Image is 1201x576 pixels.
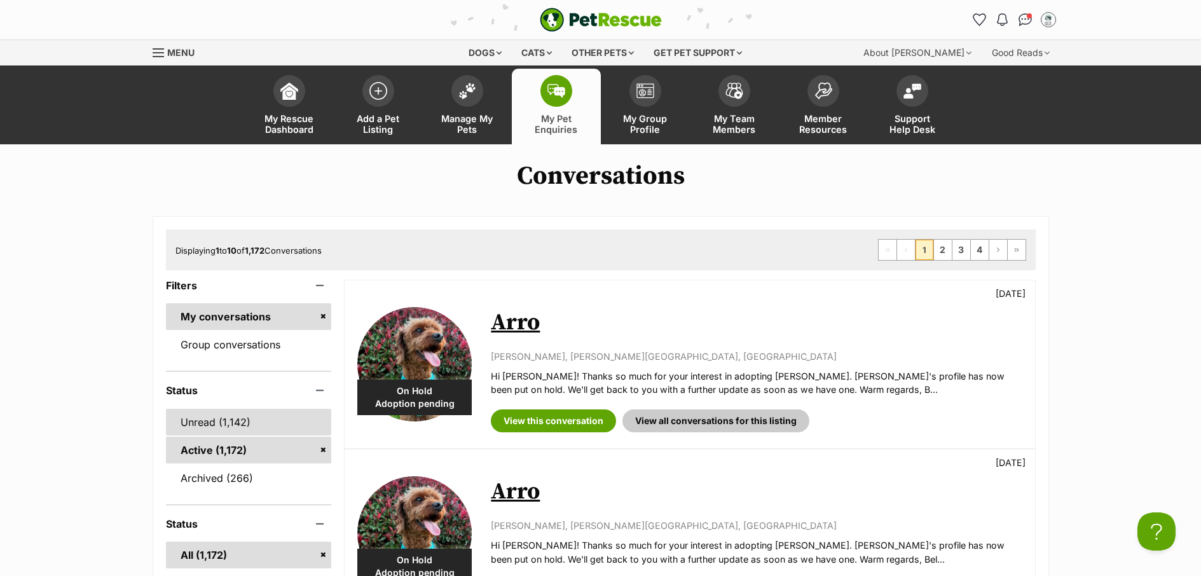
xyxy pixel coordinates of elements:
[878,239,1026,261] nav: Pagination
[167,47,195,58] span: Menu
[725,83,743,99] img: team-members-icon-5396bd8760b3fe7c0b43da4ab00e1e3bb1a5d9ba89233759b79545d2d3fc5d0d.svg
[166,303,332,330] a: My conversations
[166,385,332,396] header: Status
[934,240,952,260] a: Page 2
[617,113,674,135] span: My Group Profile
[512,69,601,144] a: My Pet Enquiries
[884,113,941,135] span: Support Help Desk
[369,82,387,100] img: add-pet-listing-icon-0afa8454b4691262ce3f59096e99ab1cd57d4a30225e0717b998d2c9b9846f56.svg
[690,69,779,144] a: My Team Members
[1137,512,1176,551] iframe: Help Scout Beacon - Open
[245,245,264,256] strong: 1,172
[992,10,1013,30] button: Notifications
[458,83,476,99] img: manage-my-pets-icon-02211641906a0b7f246fdf0571729dbe1e7629f14944591b6c1af311fb30b64b.svg
[1042,13,1055,26] img: Belle Vie Animal Rescue profile pic
[795,113,852,135] span: Member Resources
[814,82,832,99] img: member-resources-icon-8e73f808a243e03378d46382f2149f9095a855e16c252ad45f914b54edf8863c.svg
[970,10,990,30] a: Favourites
[166,437,332,463] a: Active (1,172)
[706,113,763,135] span: My Team Members
[563,40,643,65] div: Other pets
[879,240,896,260] span: First page
[854,40,980,65] div: About [PERSON_NAME]
[952,240,970,260] a: Page 3
[357,397,472,410] span: Adoption pending
[423,69,512,144] a: Manage My Pets
[166,280,332,291] header: Filters
[897,240,915,260] span: Previous page
[1019,13,1032,26] img: chat-41dd97257d64d25036548639549fe6c8038ab92f7586957e7f3b1b290dea8141.svg
[996,456,1026,469] p: [DATE]
[166,331,332,358] a: Group conversations
[491,409,616,432] a: View this conversation
[439,113,496,135] span: Manage My Pets
[540,8,662,32] a: PetRescue
[903,83,921,99] img: help-desk-icon-fdf02630f3aa405de69fd3d07c3f3aa587a6932b1a1747fa1d2bba05be0121f9.svg
[540,8,662,32] img: logo-e224e6f780fb5917bec1dbf3a21bbac754714ae5b6737aabdf751b685950b380.svg
[512,40,561,65] div: Cats
[916,240,933,260] span: Page 1
[989,240,1007,260] a: Next page
[491,369,1022,397] p: Hi [PERSON_NAME]! Thanks so much for your interest in adopting [PERSON_NAME]. [PERSON_NAME]'s pro...
[997,13,1007,26] img: notifications-46538b983faf8c2785f20acdc204bb7945ddae34d4c08c2a6579f10ce5e182be.svg
[227,245,237,256] strong: 10
[779,69,868,144] a: Member Resources
[622,409,809,432] a: View all conversations for this listing
[491,519,1022,532] p: [PERSON_NAME], [PERSON_NAME][GEOGRAPHIC_DATA], [GEOGRAPHIC_DATA]
[357,307,472,422] img: Arro
[547,84,565,98] img: pet-enquiries-icon-7e3ad2cf08bfb03b45e93fb7055b45f3efa6380592205ae92323e6603595dc1f.svg
[334,69,423,144] a: Add a Pet Listing
[153,40,203,63] a: Menu
[491,350,1022,363] p: [PERSON_NAME], [PERSON_NAME][GEOGRAPHIC_DATA], [GEOGRAPHIC_DATA]
[601,69,690,144] a: My Group Profile
[357,380,472,415] div: On Hold
[868,69,957,144] a: Support Help Desk
[636,83,654,99] img: group-profile-icon-3fa3cf56718a62981997c0bc7e787c4b2cf8bcc04b72c1350f741eb67cf2f40e.svg
[996,287,1026,300] p: [DATE]
[166,465,332,491] a: Archived (266)
[460,40,511,65] div: Dogs
[216,245,219,256] strong: 1
[280,82,298,100] img: dashboard-icon-eb2f2d2d3e046f16d808141f083e7271f6b2e854fb5c12c21221c1fb7104beca.svg
[491,477,540,506] a: Arro
[983,40,1059,65] div: Good Reads
[491,308,540,337] a: Arro
[1038,10,1059,30] button: My account
[645,40,751,65] div: Get pet support
[166,518,332,530] header: Status
[528,113,585,135] span: My Pet Enquiries
[1008,240,1026,260] a: Last page
[350,113,407,135] span: Add a Pet Listing
[491,538,1022,566] p: Hi [PERSON_NAME]! Thanks so much for your interest in adopting [PERSON_NAME]. [PERSON_NAME]'s pro...
[261,113,318,135] span: My Rescue Dashboard
[166,542,332,568] a: All (1,172)
[175,245,322,256] span: Displaying to of Conversations
[1015,10,1036,30] a: Conversations
[971,240,989,260] a: Page 4
[245,69,334,144] a: My Rescue Dashboard
[970,10,1059,30] ul: Account quick links
[166,409,332,435] a: Unread (1,142)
